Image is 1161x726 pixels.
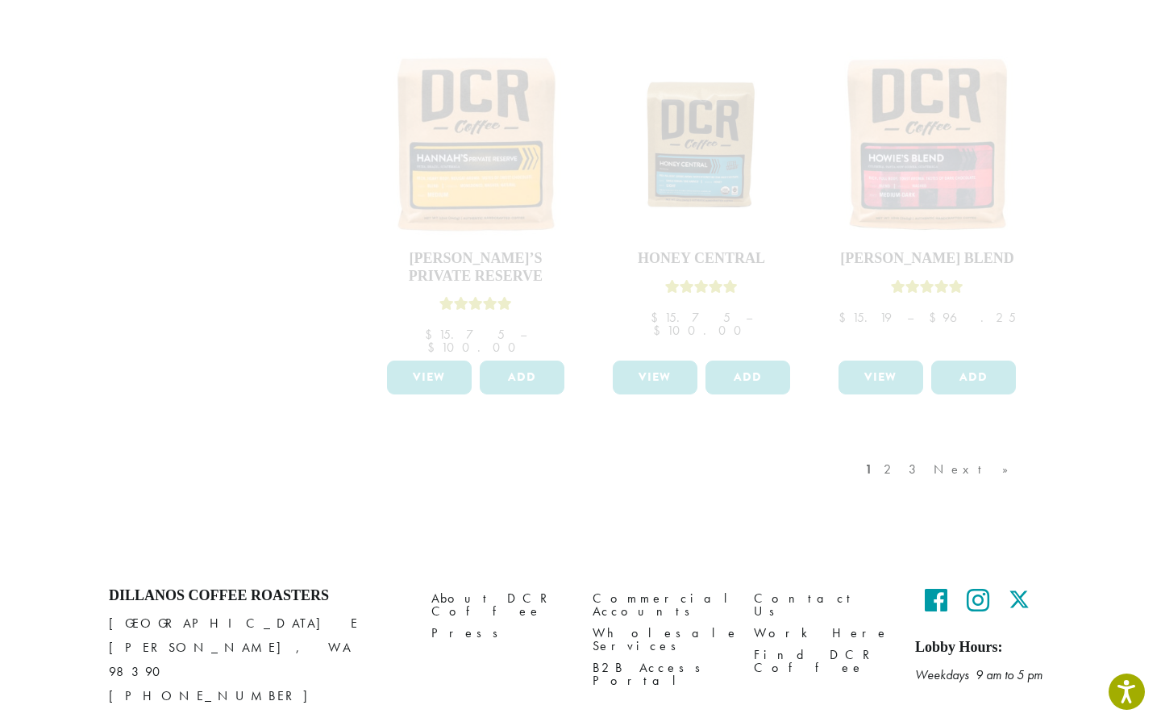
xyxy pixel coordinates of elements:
[593,657,730,692] a: B2B Access Portal
[915,666,1042,683] em: Weekdays 9 am to 5 pm
[109,611,407,708] p: [GEOGRAPHIC_DATA] E [PERSON_NAME], WA 98390 [PHONE_NUMBER]
[754,622,891,644] a: Work Here
[109,587,407,605] h4: Dillanos Coffee Roasters
[431,622,568,644] a: Press
[754,645,891,679] a: Find DCR Coffee
[593,622,730,657] a: Wholesale Services
[431,587,568,622] a: About DCR Coffee
[754,587,891,622] a: Contact Us
[915,639,1052,657] h5: Lobby Hours:
[593,587,730,622] a: Commercial Accounts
